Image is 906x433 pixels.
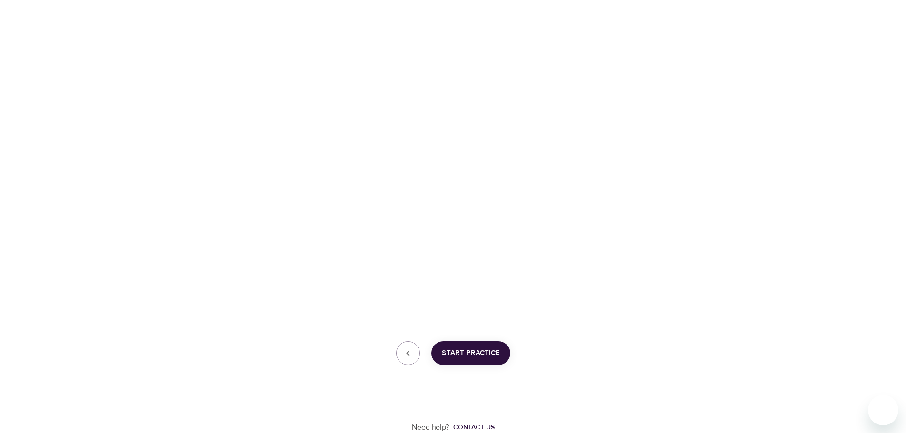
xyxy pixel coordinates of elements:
a: Contact us [449,423,495,432]
button: Start Practice [431,341,510,365]
div: Contact us [453,423,495,432]
span: Start Practice [442,347,500,359]
iframe: Button to launch messaging window [868,395,898,425]
p: Need help? [412,422,449,433]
